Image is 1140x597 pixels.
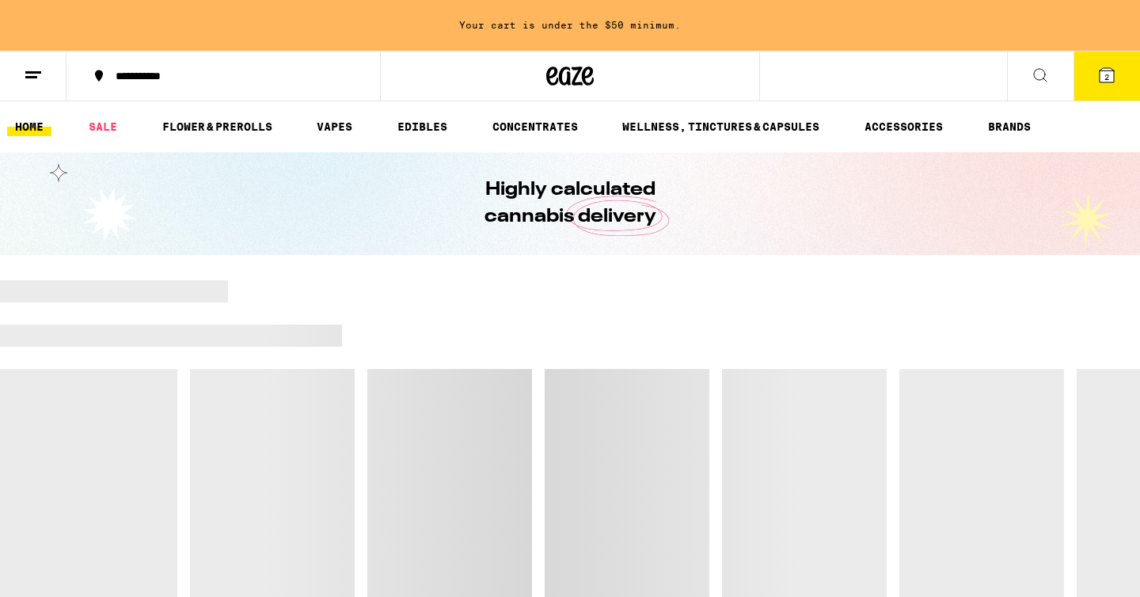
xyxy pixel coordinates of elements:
[309,117,360,136] a: VAPES
[857,117,951,136] a: ACCESSORIES
[1104,72,1109,82] span: 2
[7,117,51,136] a: HOME
[980,117,1039,136] a: BRANDS
[1073,51,1140,101] button: 2
[81,117,125,136] a: SALE
[154,117,280,136] a: FLOWER & PREROLLS
[484,117,586,136] a: CONCENTRATES
[389,117,455,136] a: EDIBLES
[614,117,827,136] a: WELLNESS, TINCTURES & CAPSULES
[439,177,701,230] h1: Highly calculated cannabis delivery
